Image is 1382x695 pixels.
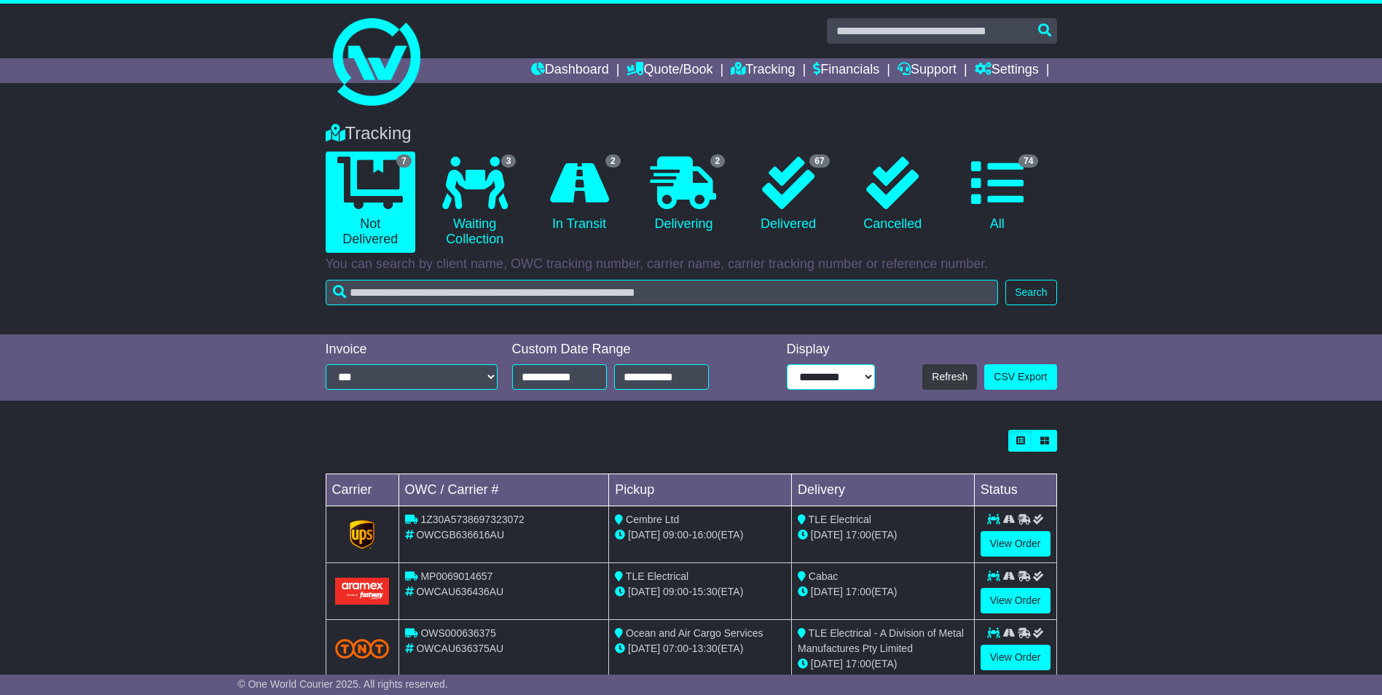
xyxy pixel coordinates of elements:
span: © One World Courier 2025. All rights reserved. [237,678,448,690]
span: 15:30 [692,586,718,597]
span: [DATE] [811,586,843,597]
span: [DATE] [628,586,660,597]
span: OWCGB636616AU [416,529,504,541]
span: TLE Electrical - A Division of Metal Manufactures Pty Limited [798,627,964,654]
a: 74 All [952,152,1042,237]
span: TLE Electrical [626,570,688,582]
a: Cancelled [848,152,938,237]
td: OWC / Carrier # [398,474,609,506]
span: Cembre Ltd [626,514,679,525]
td: Carrier [326,474,398,506]
div: Display [787,342,875,358]
td: Pickup [609,474,792,506]
a: 3 Waiting Collection [430,152,519,253]
p: You can search by client name, OWC tracking number, carrier name, carrier tracking number or refe... [326,256,1057,272]
span: [DATE] [628,529,660,541]
div: - (ETA) [615,527,785,543]
span: MP0069014657 [420,570,492,582]
div: (ETA) [798,584,968,600]
a: 2 In Transit [534,152,624,237]
span: TLE Electrical [809,514,871,525]
a: 7 Not Delivered [326,152,415,253]
div: Custom Date Range [512,342,746,358]
div: (ETA) [798,527,968,543]
span: 74 [1018,154,1038,168]
span: 2 [605,154,621,168]
span: 13:30 [692,643,718,654]
span: 16:00 [692,529,718,541]
img: TNT_Domestic.png [335,639,390,659]
button: Search [1005,280,1056,305]
a: Settings [975,58,1039,83]
span: 1Z30A5738697323072 [420,514,524,525]
span: OWS000636375 [420,627,496,639]
a: Dashboard [531,58,609,83]
button: Refresh [922,364,977,390]
span: OWCAU636436AU [416,586,503,597]
a: Financials [813,58,879,83]
span: OWCAU636375AU [416,643,503,654]
span: 67 [809,154,829,168]
a: Tracking [731,58,795,83]
a: View Order [981,531,1051,557]
span: 2 [710,154,726,168]
div: Tracking [318,123,1064,144]
span: 09:00 [663,529,688,541]
div: (ETA) [798,656,968,672]
a: Support [898,58,957,83]
a: CSV Export [984,364,1056,390]
span: 09:00 [663,586,688,597]
span: 07:00 [663,643,688,654]
a: Quote/Book [627,58,712,83]
a: View Order [981,645,1051,670]
span: Ocean and Air Cargo Services [626,627,763,639]
div: - (ETA) [615,641,785,656]
span: 17:00 [846,529,871,541]
span: 7 [396,154,412,168]
span: 3 [501,154,517,168]
span: [DATE] [628,643,660,654]
a: View Order [981,588,1051,613]
span: Cabac [809,570,838,582]
span: [DATE] [811,529,843,541]
td: Status [974,474,1056,506]
img: Aramex.png [335,578,390,605]
a: 67 Delivered [743,152,833,237]
div: - (ETA) [615,584,785,600]
span: 17:00 [846,586,871,597]
span: 17:00 [846,658,871,670]
a: 2 Delivering [639,152,729,237]
td: Delivery [791,474,974,506]
div: Invoice [326,342,498,358]
span: [DATE] [811,658,843,670]
img: GetCarrierServiceLogo [350,520,374,549]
